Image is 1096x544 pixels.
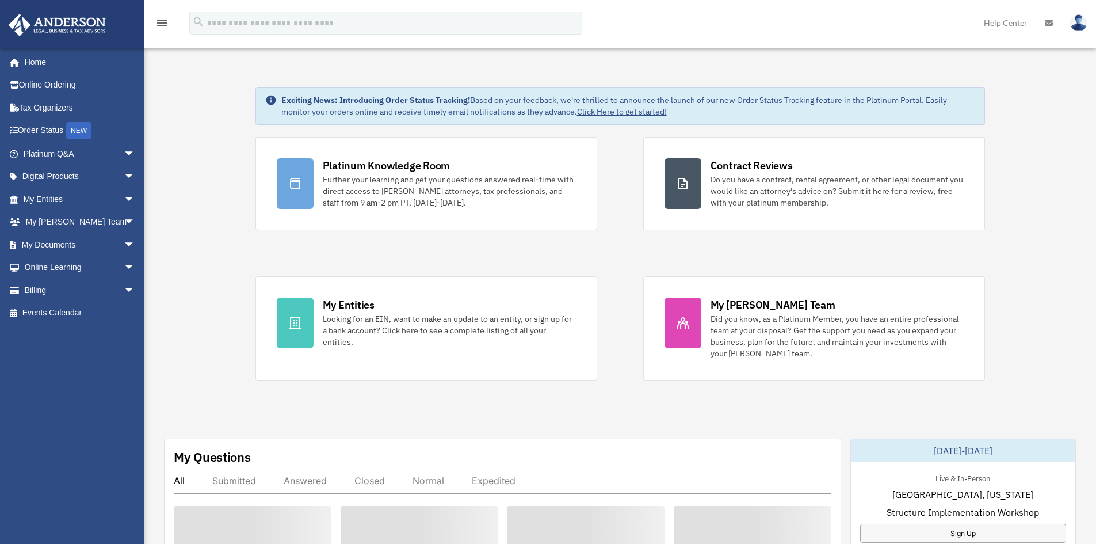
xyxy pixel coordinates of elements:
[323,298,375,312] div: My Entities
[124,188,147,211] span: arrow_drop_down
[472,475,515,486] div: Expedited
[174,475,185,486] div: All
[155,16,169,30] i: menu
[711,313,964,359] div: Did you know, as a Platinum Member, you have an entire professional team at your disposal? Get th...
[8,188,152,211] a: My Entitiesarrow_drop_down
[1070,14,1087,31] img: User Pic
[255,137,597,230] a: Platinum Knowledge Room Further your learning and get your questions answered real-time with dire...
[8,51,147,74] a: Home
[926,471,999,484] div: Live & In-Person
[711,174,964,208] div: Do you have a contract, rental agreement, or other legal document you would like an attorney's ad...
[8,233,152,256] a: My Documentsarrow_drop_down
[212,475,256,486] div: Submitted
[413,475,444,486] div: Normal
[124,142,147,166] span: arrow_drop_down
[66,122,91,139] div: NEW
[8,256,152,279] a: Online Learningarrow_drop_down
[643,137,985,230] a: Contract Reviews Do you have a contract, rental agreement, or other legal document you would like...
[851,439,1075,462] div: [DATE]-[DATE]
[124,256,147,280] span: arrow_drop_down
[8,96,152,119] a: Tax Organizers
[174,448,251,466] div: My Questions
[8,165,152,188] a: Digital Productsarrow_drop_down
[192,16,205,28] i: search
[255,276,597,381] a: My Entities Looking for an EIN, want to make an update to an entity, or sign up for a bank accoun...
[323,158,450,173] div: Platinum Knowledge Room
[124,211,147,234] span: arrow_drop_down
[577,106,667,117] a: Click Here to get started!
[711,298,835,312] div: My [PERSON_NAME] Team
[643,276,985,381] a: My [PERSON_NAME] Team Did you know, as a Platinum Member, you have an entire professional team at...
[155,20,169,30] a: menu
[711,158,793,173] div: Contract Reviews
[124,165,147,189] span: arrow_drop_down
[8,211,152,234] a: My [PERSON_NAME] Teamarrow_drop_down
[8,302,152,325] a: Events Calendar
[5,14,109,36] img: Anderson Advisors Platinum Portal
[8,142,152,165] a: Platinum Q&Aarrow_drop_down
[284,475,327,486] div: Answered
[323,313,576,348] div: Looking for an EIN, want to make an update to an entity, or sign up for a bank account? Click her...
[354,475,385,486] div: Closed
[8,279,152,302] a: Billingarrow_drop_down
[8,74,152,97] a: Online Ordering
[323,174,576,208] div: Further your learning and get your questions answered real-time with direct access to [PERSON_NAM...
[892,488,1033,501] span: [GEOGRAPHIC_DATA], [US_STATE]
[124,233,147,257] span: arrow_drop_down
[860,524,1066,543] a: Sign Up
[8,119,152,143] a: Order StatusNEW
[281,94,975,117] div: Based on your feedback, we're thrilled to announce the launch of our new Order Status Tracking fe...
[281,95,470,105] strong: Exciting News: Introducing Order Status Tracking!
[887,505,1039,519] span: Structure Implementation Workshop
[124,279,147,302] span: arrow_drop_down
